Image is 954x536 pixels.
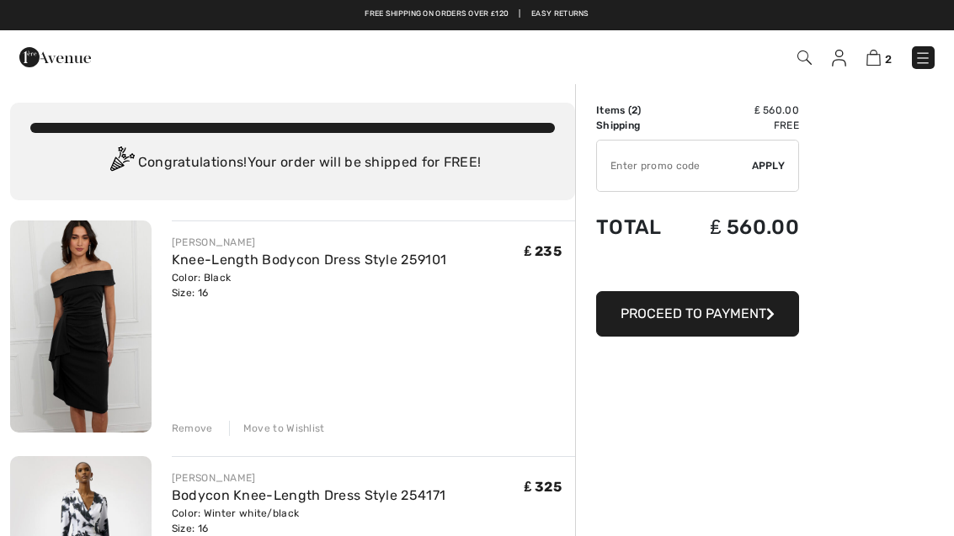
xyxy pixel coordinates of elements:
span: ₤ 235 [525,243,562,259]
a: 1ère Avenue [19,48,91,64]
div: Move to Wishlist [229,421,325,436]
span: ₤ 325 [525,479,562,495]
img: 1ère Avenue [19,40,91,74]
span: | [519,8,520,20]
td: Shipping [596,118,682,133]
span: 2 [885,53,892,66]
img: Congratulation2.svg [104,146,138,180]
div: Remove [172,421,213,436]
td: ₤ 560.00 [682,199,799,256]
div: Color: Black Size: 16 [172,270,446,300]
img: Search [797,50,812,65]
input: Promo code [597,141,752,191]
span: 2 [632,104,637,116]
a: 2 [866,47,892,67]
td: ₤ 560.00 [682,103,799,118]
span: Apply [752,158,786,173]
td: Total [596,199,682,256]
span: Proceed to Payment [621,305,766,321]
iframe: PayPal [596,256,799,285]
img: Menu [914,50,931,66]
a: Free shipping on orders over ₤120 [365,8,509,20]
div: Congratulations! Your order will be shipped for FREE! [30,146,555,180]
img: My Info [832,50,846,66]
div: [PERSON_NAME] [172,470,445,486]
img: Knee-Length Bodycon Dress Style 259101 [10,220,152,433]
div: [PERSON_NAME] [172,235,446,250]
a: Easy Returns [531,8,589,20]
a: Bodycon Knee-Length Dress Style 254171 [172,487,445,503]
div: Color: Winter white/black Size: 16 [172,506,445,536]
img: Shopping Bag [866,50,881,66]
td: Items ( ) [596,103,682,118]
button: Proceed to Payment [596,291,799,337]
a: Knee-Length Bodycon Dress Style 259101 [172,252,446,268]
td: Free [682,118,799,133]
